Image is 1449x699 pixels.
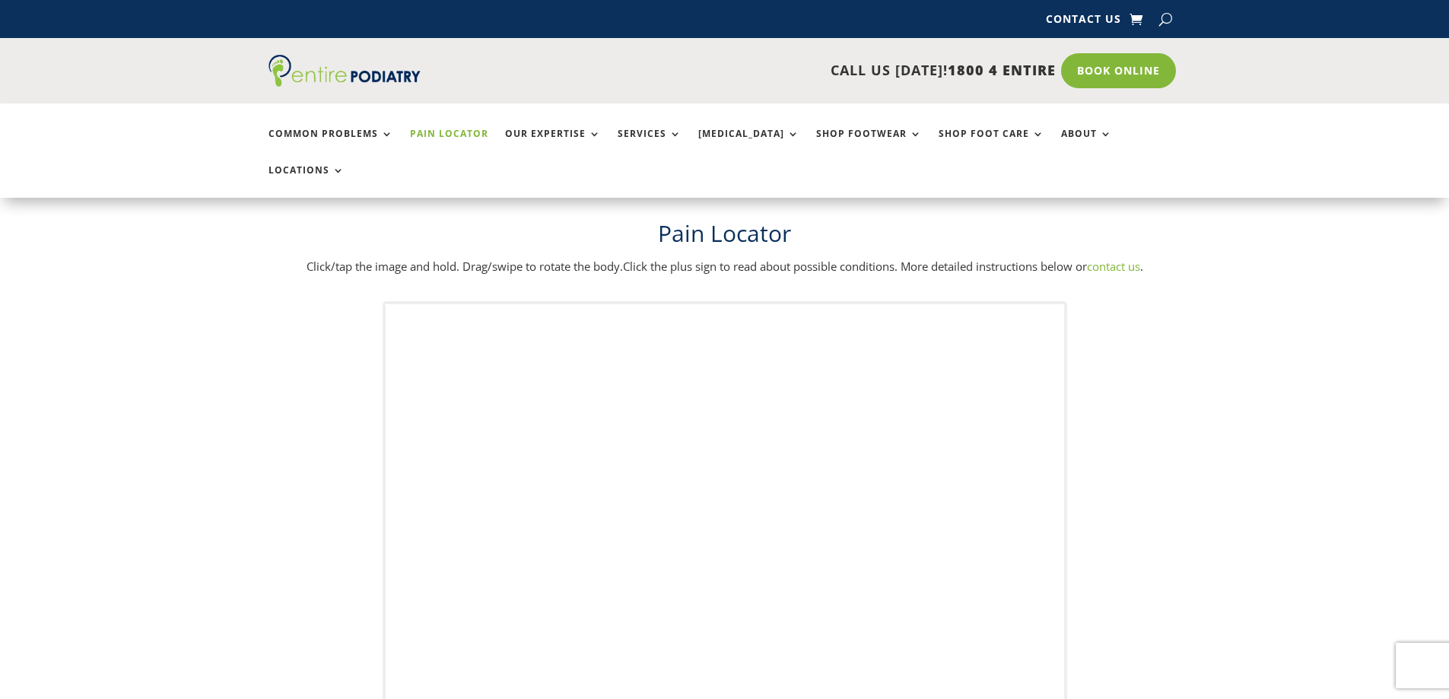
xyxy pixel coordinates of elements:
[269,165,345,198] a: Locations
[505,129,601,161] a: Our Expertise
[410,129,488,161] a: Pain Locator
[1046,14,1121,30] a: Contact Us
[479,61,1056,81] p: CALL US [DATE]!
[698,129,799,161] a: [MEDICAL_DATA]
[939,129,1044,161] a: Shop Foot Care
[269,218,1181,257] h1: Pain Locator
[618,129,682,161] a: Services
[1061,129,1112,161] a: About
[269,75,421,90] a: Entire Podiatry
[307,259,623,274] span: Click/tap the image and hold. Drag/swipe to rotate the body.
[623,259,1143,274] span: Click the plus sign to read about possible conditions. More detailed instructions below or .
[1061,53,1176,88] a: Book Online
[269,129,393,161] a: Common Problems
[1087,259,1140,274] a: contact us
[269,55,421,87] img: logo (1)
[948,61,1056,79] span: 1800 4 ENTIRE
[816,129,922,161] a: Shop Footwear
